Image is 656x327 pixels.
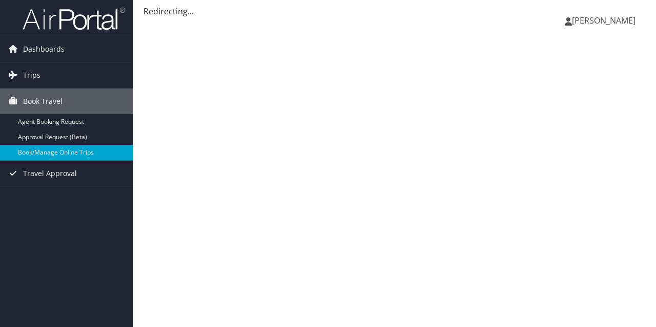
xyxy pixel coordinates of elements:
span: Travel Approval [23,161,77,186]
span: [PERSON_NAME] [572,15,635,26]
span: Trips [23,62,40,88]
a: [PERSON_NAME] [565,5,646,36]
img: airportal-logo.png [23,7,125,31]
div: Redirecting... [143,5,646,17]
span: Dashboards [23,36,65,62]
span: Book Travel [23,89,63,114]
